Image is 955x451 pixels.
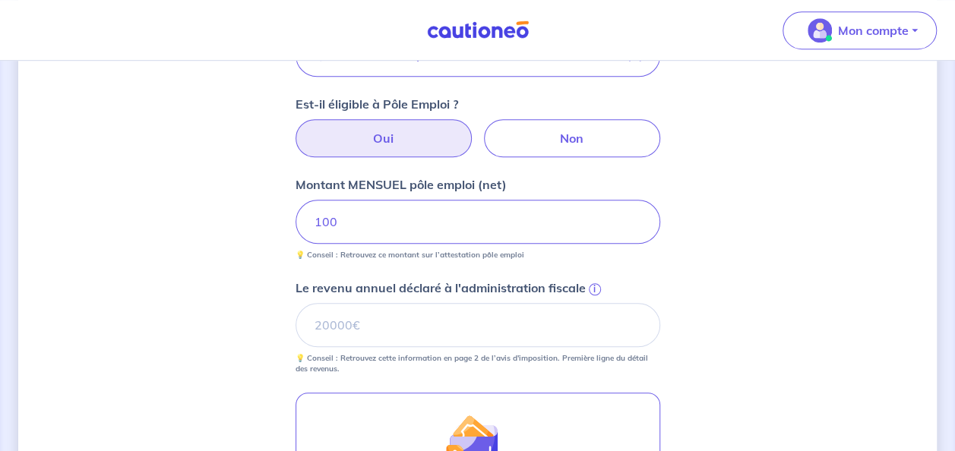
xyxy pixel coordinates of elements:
label: Oui [296,119,472,157]
strong: Est-il éligible à Pôle Emploi ? [296,96,458,112]
p: Le revenu annuel déclaré à l'administration fiscale [296,279,586,297]
label: Non [484,119,660,157]
img: illu_account_valid_menu.svg [808,18,832,43]
img: Cautioneo [421,20,535,39]
span: i [589,283,601,295]
p: Montant MENSUEL pôle emploi (net) [296,175,507,194]
p: 💡 Conseil : Retrouvez ce montant sur l’attestation pôle emploi [296,250,524,260]
input: Ex : 2 000 € net/mois [296,200,660,244]
p: Mon compte [838,21,909,39]
input: 20000€ [296,303,660,347]
button: illu_account_valid_menu.svgMon compte [783,11,937,49]
p: 💡 Conseil : Retrouvez cette information en page 2 de l’avis d'imposition. Première ligne du détai... [296,353,660,374]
